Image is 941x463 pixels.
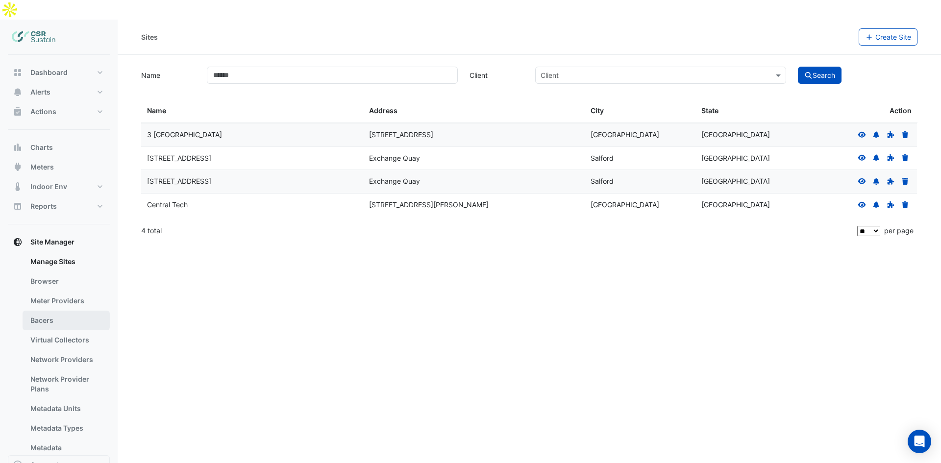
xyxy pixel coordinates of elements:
div: [GEOGRAPHIC_DATA] [701,129,800,141]
span: Dashboard [30,68,68,77]
div: 3 [GEOGRAPHIC_DATA] [147,129,357,141]
a: Metadata Types [23,418,110,438]
button: Alerts [8,82,110,102]
label: Client [464,67,529,84]
div: [STREET_ADDRESS][PERSON_NAME] [369,199,579,211]
span: Indoor Env [30,182,67,192]
span: Name [147,106,166,115]
span: Site Manager [30,237,74,247]
a: Delete Site [901,154,910,162]
span: per page [884,226,914,235]
span: Action [890,105,912,117]
span: Actions [30,107,56,117]
app-icon: Alerts [13,87,23,97]
div: [GEOGRAPHIC_DATA] [701,199,800,211]
a: Network Providers [23,350,110,369]
div: Open Intercom Messenger [908,430,931,453]
span: Charts [30,143,53,152]
a: Delete Site [901,200,910,209]
button: Indoor Env [8,177,110,196]
button: Create Site [859,28,918,46]
div: 4 total [141,219,855,243]
img: Company Logo [12,27,56,47]
app-icon: Indoor Env [13,182,23,192]
a: Manage Sites [23,252,110,271]
div: Sites [141,32,158,42]
button: Dashboard [8,63,110,82]
a: Bacers [23,311,110,330]
a: Metadata Units [23,399,110,418]
span: Meters [30,162,54,172]
button: Site Manager [8,232,110,252]
div: [GEOGRAPHIC_DATA] [591,129,690,141]
div: [GEOGRAPHIC_DATA] [701,153,800,164]
span: Reports [30,201,57,211]
span: Create Site [875,33,911,41]
a: Meter Providers [23,291,110,311]
button: Search [798,67,842,84]
a: Browser [23,271,110,291]
div: Salford [591,153,690,164]
button: Charts [8,138,110,157]
div: [STREET_ADDRESS] [147,176,357,187]
label: Name [135,67,201,84]
app-icon: Reports [13,201,23,211]
app-icon: Meters [13,162,23,172]
div: [GEOGRAPHIC_DATA] [701,176,800,187]
span: Alerts [30,87,50,97]
span: City [591,106,604,115]
button: Reports [8,196,110,216]
div: Exchange Quay [369,153,579,164]
div: Salford [591,176,690,187]
a: Metadata [23,438,110,458]
a: Network Provider Plans [23,369,110,399]
div: Exchange Quay [369,176,579,187]
div: Central Tech [147,199,357,211]
app-icon: Charts [13,143,23,152]
button: Actions [8,102,110,122]
app-icon: Actions [13,107,23,117]
app-icon: Site Manager [13,237,23,247]
a: Delete Site [901,130,910,139]
div: [STREET_ADDRESS] [147,153,357,164]
span: State [701,106,718,115]
div: [GEOGRAPHIC_DATA] [591,199,690,211]
span: Address [369,106,397,115]
div: [STREET_ADDRESS] [369,129,579,141]
a: Delete Site [901,177,910,185]
a: Virtual Collectors [23,330,110,350]
app-icon: Dashboard [13,68,23,77]
button: Meters [8,157,110,177]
